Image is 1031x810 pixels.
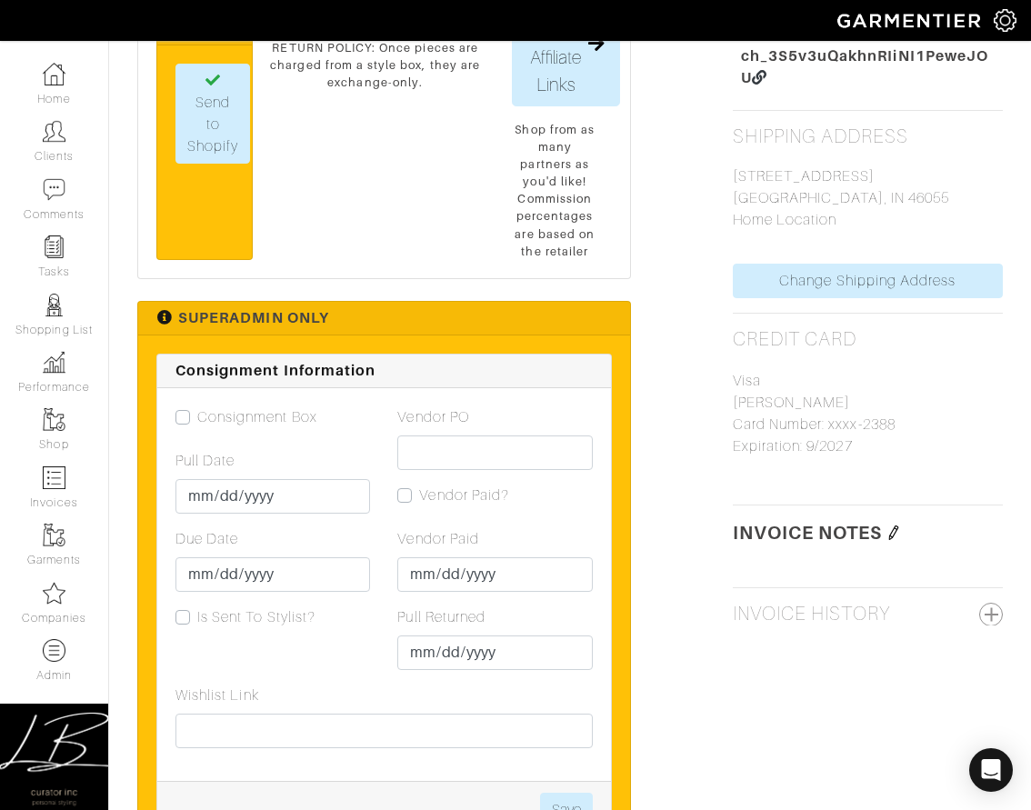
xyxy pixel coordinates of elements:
img: garments-icon-b7da505a4dc4fd61783c78ac3ca0ef83fa9d6f193b1c9dc38574b1d14d53ca28.png [43,524,65,546]
p: RETURN POLICY: Once pieces are charged from a style box, they are exchange-only. [267,39,484,92]
label: Vendor Paid? [419,485,509,506]
a: Change Shipping Address [733,264,1003,298]
img: dashboard-icon-dbcd8f5a0b271acd01030246c82b418ddd0df26cd7fceb0bd07c9910d44c42f6.png [43,63,65,85]
p: [STREET_ADDRESS] [GEOGRAPHIC_DATA], IN 46055 Home Location [733,165,1003,231]
label: Due Date [175,528,238,550]
img: garments-icon-b7da505a4dc4fd61783c78ac3ca0ef83fa9d6f193b1c9dc38574b1d14d53ca28.png [43,408,65,431]
img: comment-icon-a0a6a9ef722e966f86d9cbdc48e553b5cf19dbc54f86b18d962a5391bc8f6eb6.png [43,178,65,201]
h2: Shipping Address [733,125,909,148]
img: clients-icon-6bae9207a08558b7cb47a8932f037763ab4055f8c8b6bfacd5dc20c3e0201464.png [43,120,65,143]
h2: Invoice History [733,603,891,625]
span: Invoice Notes [733,522,883,543]
img: orders-icon-0abe47150d42831381b5fb84f609e132dff9fe21cb692f30cb5eec754e2cba89.png [43,466,65,489]
a: ch_3S5v3uQakhnRIiNI1PeweJOU [733,39,1003,95]
img: companies-icon-14a0f246c7e91f24465de634b560f0151b0cc5c9ce11af5fac52e6d7d6371812.png [43,582,65,605]
img: stylists-icon-eb353228a002819b7ec25b43dbf5f0378dd9e0616d9560372ff212230b889e62.png [43,294,65,316]
div: Open Intercom Messenger [969,748,1013,792]
div: Consignment Information [157,355,611,388]
label: Vendor PO [397,406,468,428]
p: Shop from as many partners as you'd like! Commission percentages are based on the retailer [512,121,598,261]
img: custom-products-icon-6973edde1b6c6774590e2ad28d3d057f2f42decad08aa0e48061009ba2575b3a.png [43,639,65,662]
span: Superadmin Only [178,309,329,326]
label: Is Sent To Stylist? [197,606,315,628]
label: Pull Returned [397,606,485,628]
label: Wishlist Link [175,685,259,706]
p: Visa [PERSON_NAME] Card Number: xxxx-2388 Expiration: 9/2027 [733,370,1003,457]
label: Pull Date [175,450,235,472]
img: pen-cf24a1663064a2ec1b9c1bd2387e9de7a2fa800b781884d57f21acf72779bad2.png [886,525,901,540]
img: garmentier-logo-header-white-b43fb05a5012e4ada735d5af1a66efaba907eab6374d6393d1fbf88cb4ef424d.png [828,5,994,36]
a: Send to Shopify [175,64,250,164]
h2: Credit Card [733,328,857,351]
label: Consignment Box [197,406,317,428]
label: Vendor Paid [397,528,479,550]
span: ch_3S5v3uQakhnRIiNI1PeweJOU [741,47,988,86]
img: reminder-icon-8004d30b9f0a5d33ae49ab947aed9ed385cf756f9e5892f1edd6e32f2345188e.png [43,235,65,258]
img: gear-icon-white-bd11855cb880d31180b6d7d6211b90ccbf57a29d726f0c71d8c61bd08dd39cc2.png [994,9,1016,32]
img: graph-8b7af3c665d003b59727f371ae50e7771705bf0c487971e6e97d053d13c5068d.png [43,351,65,374]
